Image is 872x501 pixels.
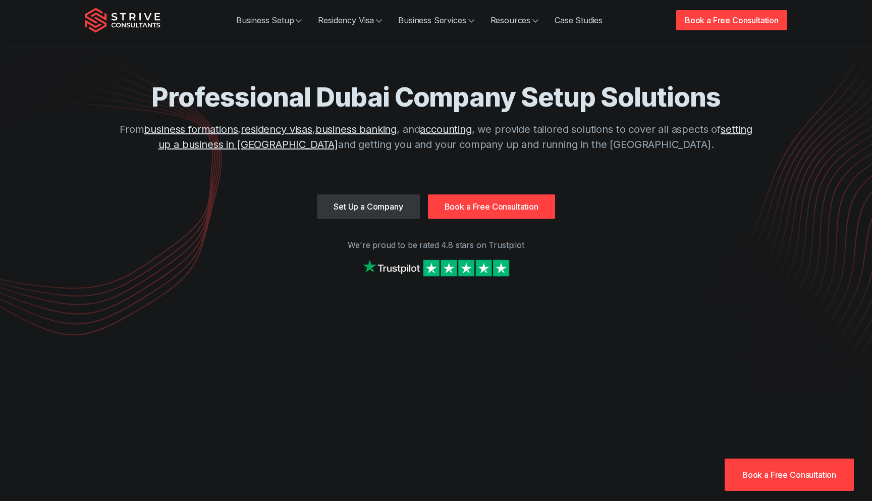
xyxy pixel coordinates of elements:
p: We're proud to be rated 4.8 stars on Trustpilot [85,239,787,251]
a: Resources [482,10,547,30]
a: accounting [420,123,471,135]
a: business banking [315,123,397,135]
h1: Professional Dubai Company Setup Solutions [113,81,759,114]
a: Set Up a Company [317,194,419,219]
a: Book a Free Consultation [428,194,555,219]
a: Case Studies [547,10,611,30]
a: Book a Free Consultation [725,459,854,491]
img: Strive on Trustpilot [360,257,512,279]
a: Business Setup [228,10,310,30]
a: residency visas [241,123,312,135]
a: business formations [144,123,238,135]
a: Book a Free Consultation [676,10,787,30]
a: Business Services [390,10,482,30]
img: Strive Consultants [85,8,160,33]
a: Residency Visa [310,10,390,30]
p: From , , , and , we provide tailored solutions to cover all aspects of and getting you and your c... [113,122,759,152]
